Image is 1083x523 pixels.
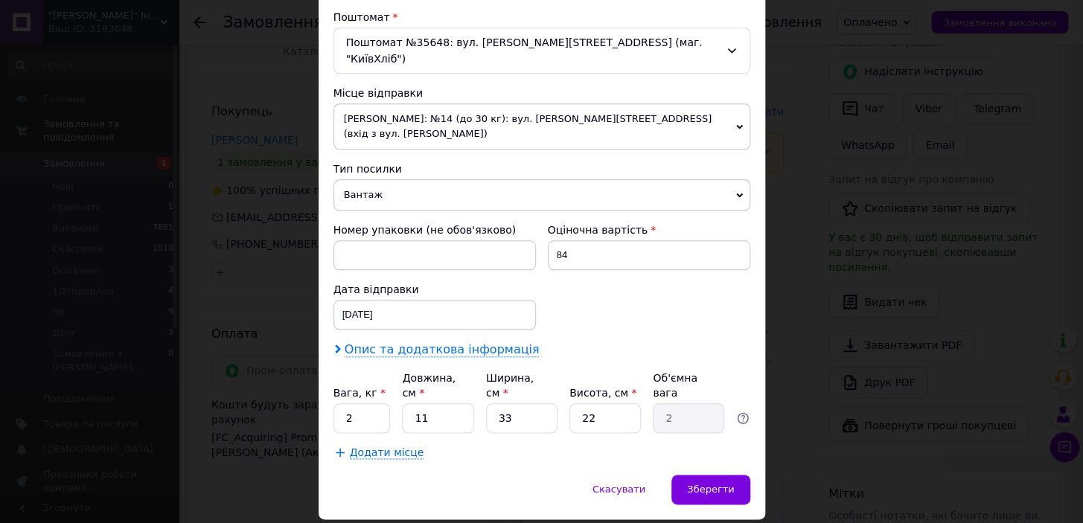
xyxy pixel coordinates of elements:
span: Вантаж [333,179,750,211]
span: Додати місце [350,446,424,459]
label: Вага, кг [333,387,386,399]
span: [PERSON_NAME]: №14 (до 30 кг): вул. [PERSON_NAME][STREET_ADDRESS] (вхід з вул. [PERSON_NAME]) [333,103,750,150]
div: Поштомат №35648: вул. [PERSON_NAME][STREET_ADDRESS] (маг. "КиївХліб") [333,28,750,74]
label: Ширина, см [486,372,534,399]
label: Довжина, см [402,372,456,399]
div: Оціночна вартість [548,222,750,237]
div: Номер упаковки (не обов'язково) [333,222,536,237]
span: Скасувати [592,484,645,495]
div: Дата відправки [333,282,536,297]
span: Місце відправки [333,87,424,99]
div: Поштомат [333,10,750,25]
span: Зберегти [687,484,734,495]
span: Тип посилки [333,163,402,175]
div: Об'ємна вага [653,370,724,400]
label: Висота, см [569,387,636,399]
span: Опис та додаткова інформація [345,342,540,357]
